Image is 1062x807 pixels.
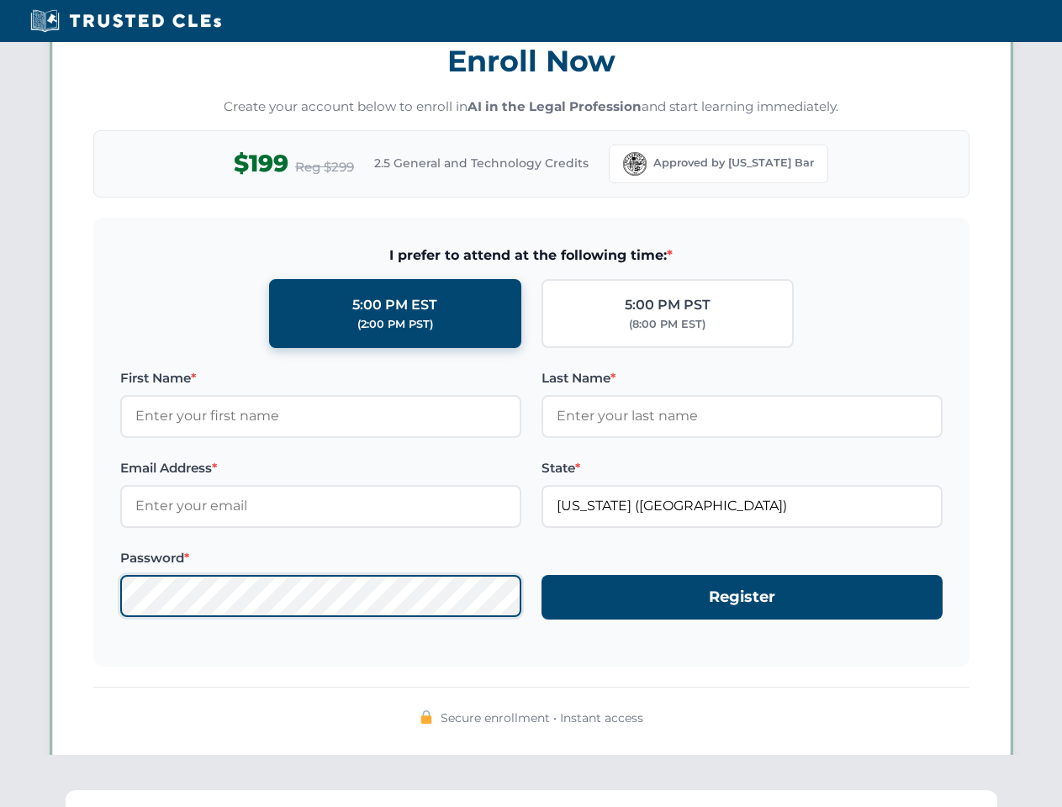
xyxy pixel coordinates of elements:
[542,458,943,478] label: State
[653,155,814,171] span: Approved by [US_STATE] Bar
[93,98,970,117] p: Create your account below to enroll in and start learning immediately.
[625,294,711,316] div: 5:00 PM PST
[468,98,642,114] strong: AI in the Legal Profession
[374,154,589,172] span: 2.5 General and Technology Credits
[234,145,288,182] span: $199
[542,368,943,388] label: Last Name
[357,316,433,333] div: (2:00 PM PST)
[542,485,943,527] input: Florida (FL)
[120,395,521,437] input: Enter your first name
[295,157,354,177] span: Reg $299
[352,294,437,316] div: 5:00 PM EST
[120,548,521,568] label: Password
[120,485,521,527] input: Enter your email
[623,152,647,176] img: Florida Bar
[93,34,970,87] h3: Enroll Now
[420,710,433,724] img: 🔒
[542,575,943,620] button: Register
[120,245,943,266] span: I prefer to attend at the following time:
[441,709,643,727] span: Secure enrollment • Instant access
[120,368,521,388] label: First Name
[25,8,226,34] img: Trusted CLEs
[542,395,943,437] input: Enter your last name
[120,458,521,478] label: Email Address
[629,316,705,333] div: (8:00 PM EST)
